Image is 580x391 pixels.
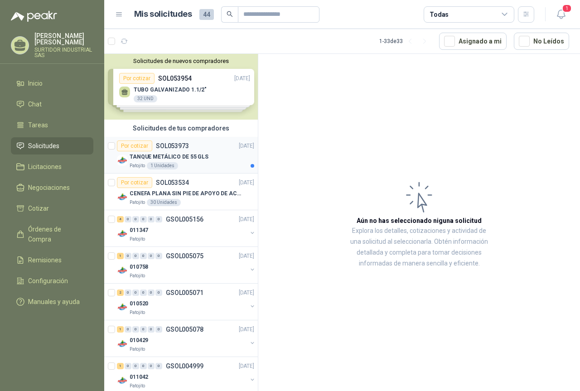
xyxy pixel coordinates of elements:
[155,326,162,333] div: 0
[130,299,148,308] p: 010520
[117,155,128,166] img: Company Logo
[117,265,128,276] img: Company Logo
[125,216,131,222] div: 0
[130,346,145,353] p: Patojito
[357,216,482,226] h3: Aún no has seleccionado niguna solicitud
[155,253,162,259] div: 0
[117,192,128,203] img: Company Logo
[117,363,124,369] div: 1
[130,263,148,271] p: 010758
[155,290,162,296] div: 0
[239,289,254,297] p: [DATE]
[117,253,124,259] div: 1
[125,253,131,259] div: 0
[553,6,569,23] button: 1
[130,336,148,345] p: 010429
[239,215,254,224] p: [DATE]
[28,78,43,88] span: Inicio
[140,216,147,222] div: 0
[104,54,258,120] div: Solicitudes de nuevos compradoresPor cotizarSOL053954[DATE] TUBO GALVANIZADO 1.1/2"32 UNDPor coti...
[239,142,254,150] p: [DATE]
[117,177,152,188] div: Por cotizar
[117,251,256,280] a: 1 0 0 0 0 0 GSOL005075[DATE] Company Logo010758Patojito
[117,338,128,349] img: Company Logo
[125,290,131,296] div: 0
[166,326,203,333] p: GSOL005078
[28,183,70,193] span: Negociaciones
[239,325,254,334] p: [DATE]
[104,174,258,210] a: Por cotizarSOL053534[DATE] Company LogoCENEFA PLANA SIN PIE DE APOYO DE ACUERDO A LA IMAGEN ADJUN...
[130,226,148,235] p: 011347
[28,224,85,244] span: Órdenes de Compra
[130,309,145,316] p: Patojito
[11,116,93,134] a: Tareas
[117,324,256,353] a: 1 0 0 0 0 0 GSOL005078[DATE] Company Logo010429Patojito
[166,216,203,222] p: GSOL005156
[11,137,93,154] a: Solicitudes
[11,293,93,310] a: Manuales y ayuda
[11,272,93,290] a: Configuración
[132,363,139,369] div: 0
[132,216,139,222] div: 0
[140,290,147,296] div: 0
[148,253,155,259] div: 0
[11,221,93,248] a: Órdenes de Compra
[148,216,155,222] div: 0
[155,363,162,369] div: 0
[130,382,145,390] p: Patojito
[125,363,131,369] div: 0
[130,272,145,280] p: Patojito
[28,141,59,151] span: Solicitudes
[132,290,139,296] div: 0
[148,290,155,296] div: 0
[28,120,48,130] span: Tareas
[28,255,62,265] span: Remisiones
[147,162,178,169] div: 1 Unidades
[11,179,93,196] a: Negociaciones
[28,297,80,307] span: Manuales y ayuda
[156,179,189,186] p: SOL053534
[34,33,93,45] p: [PERSON_NAME] [PERSON_NAME]
[227,11,233,17] span: search
[11,75,93,92] a: Inicio
[199,9,214,20] span: 44
[130,236,145,243] p: Patojito
[117,361,256,390] a: 1 0 0 0 0 0 GSOL004999[DATE] Company Logo011042Patojito
[514,33,569,50] button: No Leídos
[239,179,254,187] p: [DATE]
[117,228,128,239] img: Company Logo
[439,33,507,50] button: Asignado a mi
[166,363,203,369] p: GSOL004999
[117,375,128,386] img: Company Logo
[239,362,254,371] p: [DATE]
[104,120,258,137] div: Solicitudes de tus compradores
[130,373,148,381] p: 011042
[28,203,49,213] span: Cotizar
[379,34,432,48] div: 1 - 33 de 33
[148,326,155,333] div: 0
[430,10,449,19] div: Todas
[117,326,124,333] div: 1
[349,226,489,269] p: Explora los detalles, cotizaciones y actividad de una solicitud al seleccionarla. Obtén informaci...
[11,11,57,22] img: Logo peakr
[28,99,42,109] span: Chat
[562,4,572,13] span: 1
[130,153,208,161] p: TANQUE METÁLICO DE 55 GLS
[130,189,242,198] p: CENEFA PLANA SIN PIE DE APOYO DE ACUERDO A LA IMAGEN ADJUNTA
[239,252,254,261] p: [DATE]
[11,158,93,175] a: Licitaciones
[125,326,131,333] div: 0
[166,290,203,296] p: GSOL005071
[130,199,145,206] p: Patojito
[155,216,162,222] div: 0
[11,96,93,113] a: Chat
[104,137,258,174] a: Por cotizarSOL053973[DATE] Company LogoTANQUE METÁLICO DE 55 GLSPatojito1 Unidades
[130,162,145,169] p: Patojito
[140,363,147,369] div: 0
[132,253,139,259] div: 0
[34,47,93,58] p: SURTIDOR INDUSTRIAL SAS
[117,287,256,316] a: 2 0 0 0 0 0 GSOL005071[DATE] Company Logo010520Patojito
[132,326,139,333] div: 0
[108,58,254,64] button: Solicitudes de nuevos compradores
[140,253,147,259] div: 0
